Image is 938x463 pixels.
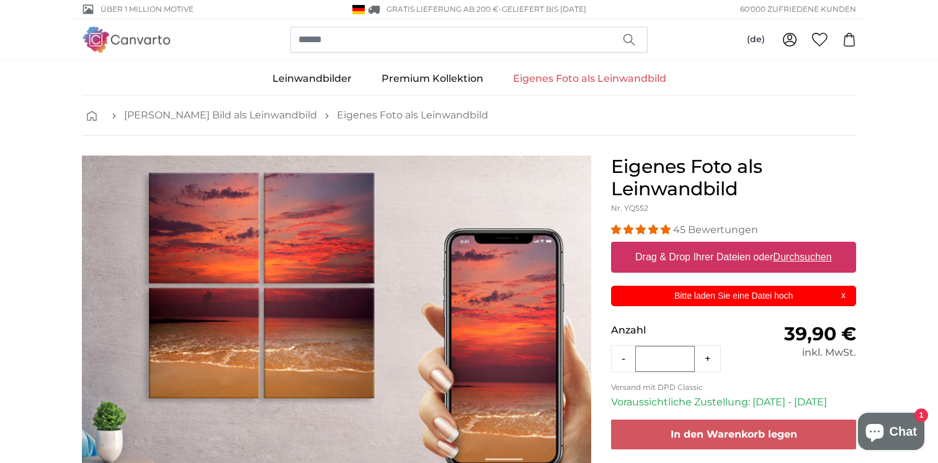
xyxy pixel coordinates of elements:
span: - [499,4,586,14]
span: In den Warenkorb legen [671,428,797,440]
span: 39,90 € [784,322,856,345]
u: Durchsuchen [774,252,832,262]
div: inkl. MwSt. [734,345,856,360]
p: Anzahl [611,323,733,338]
span: Geliefert bis [DATE] [502,4,586,14]
button: (de) [737,29,775,51]
span: Nr. YQ552 [611,203,648,213]
span: GRATIS Lieferung ab 200 € [386,4,499,14]
span: 60'000 ZUFRIEDENE KUNDEN [740,4,856,15]
span: 45 Bewertungen [673,224,758,236]
span: Über 1 Million Motive [100,4,194,15]
span: 4.93 stars [611,224,673,236]
p: Bitte laden Sie eine Datei hoch [619,289,849,302]
nav: breadcrumbs [82,95,856,136]
button: + [695,346,720,371]
a: [PERSON_NAME] Bild als Leinwandbild [124,108,317,123]
a: Eigenes Foto als Leinwandbild [498,63,681,95]
div: Bitte laden Sie eine Datei hoch [611,286,856,306]
a: Leinwandbilder [257,63,367,95]
h1: Eigenes Foto als Leinwandbild [611,156,856,200]
a: Eigenes Foto als Leinwandbild [337,108,488,123]
button: - [612,346,635,371]
button: In den Warenkorb legen [611,420,856,449]
p: Versand mit DPD Classic [611,382,856,392]
label: Drag & Drop Ihrer Dateien oder [630,245,837,270]
inbox-online-store-chat: Onlineshop-Chat von Shopify [854,413,928,453]
a: Premium Kollektion [367,63,498,95]
p: Voraussichtliche Zustellung: [DATE] - [DATE] [611,395,856,410]
img: Deutschland [352,5,365,14]
img: Canvarto [82,27,171,52]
